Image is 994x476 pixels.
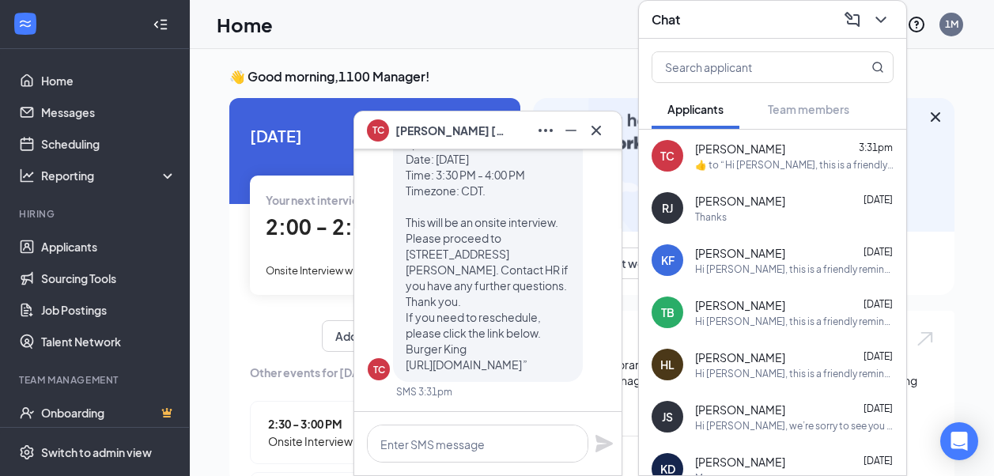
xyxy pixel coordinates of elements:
div: KF [661,252,675,268]
span: ​👍​ to “ Hi [PERSON_NAME], this is a friendly reminder. Your meeting with Burger King for Team Me... [406,73,570,372]
div: TB [661,304,675,320]
span: 2:30 - 3:00 PM [268,415,467,433]
span: Team members [768,102,849,116]
svg: Collapse [153,17,168,32]
div: 1M [945,17,958,31]
svg: Cross [587,121,606,140]
svg: Plane [595,434,614,453]
div: RJ [662,200,673,216]
span: [DATE] [250,123,500,148]
div: HL [660,357,675,372]
div: TC [373,363,385,376]
a: Home [41,65,176,96]
a: Applicants [41,231,176,263]
a: Scheduling [41,128,176,160]
span: [PERSON_NAME] [PERSON_NAME] [395,122,506,139]
img: open.6027fd2a22e1237b5b06.svg [915,330,935,348]
span: Your next interview [266,193,368,207]
span: [PERSON_NAME] [695,402,785,417]
span: 2:00 - 2:30 PM [266,213,414,240]
span: [PERSON_NAME] [695,349,785,365]
a: Talent Network [41,326,176,357]
svg: ChevronDown [871,10,890,29]
svg: Settings [19,444,35,460]
button: ComposeMessage [840,7,865,32]
a: Sourcing Tools [41,263,176,294]
div: Hiring [19,207,173,221]
div: Hi [PERSON_NAME], this is a friendly reminder. Your meeting with Burger King for Night Shift / Cl... [695,263,894,276]
span: [PERSON_NAME] [695,193,785,209]
span: [DATE] [864,350,893,362]
div: JS [662,409,673,425]
span: [DATE] [864,246,893,258]
span: [DATE] [864,455,893,467]
span: Applicants [667,102,724,116]
svg: ComposeMessage [843,10,862,29]
div: Switch to admin view [41,444,152,460]
span: 3:31pm [859,142,893,153]
svg: Analysis [19,168,35,183]
input: Search applicant [652,52,840,82]
button: Minimize [558,118,584,143]
div: Hi [PERSON_NAME], this is a friendly reminder. Your meeting with Burger King for Team Member at 1... [695,315,894,328]
span: [PERSON_NAME] [695,141,785,157]
span: Onsite Interview with [PERSON_NAME] [268,433,467,450]
a: OnboardingCrown [41,397,176,429]
div: Hi [PERSON_NAME], we’re sorry to see you go! Your meeting with Burger King for Team Member at 110... [695,419,894,433]
span: [PERSON_NAME] [695,297,785,313]
span: Onsite Interview with [PERSON_NAME] [266,264,450,277]
div: TC [660,148,675,164]
div: Reporting [41,168,177,183]
svg: Minimize [561,121,580,140]
a: Job Postings [41,294,176,326]
span: Other events for [DATE] [250,364,500,381]
svg: MagnifyingGlass [871,61,884,74]
div: ​👍​ to “ Hi [PERSON_NAME], this is a friendly reminder. Your meeting with Burger King for Team Me... [695,158,894,172]
button: ChevronDown [868,7,894,32]
h1: Home [217,11,273,38]
span: [DATE] [864,194,893,206]
div: Team Management [19,373,173,387]
svg: QuestionInfo [907,15,926,34]
div: Open Intercom Messenger [940,422,978,460]
h3: 👋 Good morning, 1100 Manager ! [229,68,954,85]
div: Hi [PERSON_NAME], this is a friendly reminder. Your meeting with Burger King for Night Staff at 1... [695,367,894,380]
button: Cross [584,118,609,143]
span: [DATE] [864,298,893,310]
span: [DATE] [864,402,893,414]
button: Ellipses [533,118,558,143]
button: Add availability [322,320,428,352]
svg: WorkstreamLogo [17,16,33,32]
span: [PERSON_NAME] [695,245,785,261]
span: [PERSON_NAME] [695,454,785,470]
a: Messages [41,96,176,128]
svg: Ellipses [536,121,555,140]
h3: Chat [652,11,680,28]
div: SMS 3:31pm [396,385,452,399]
svg: Cross [926,108,945,127]
div: Thanks [695,210,727,224]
